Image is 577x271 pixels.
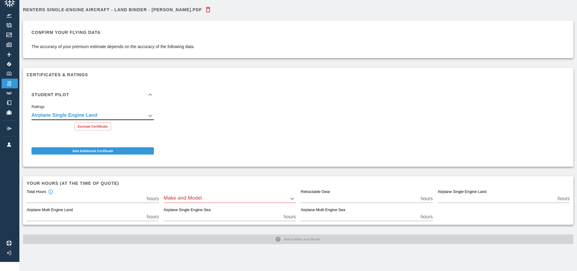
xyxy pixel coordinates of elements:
[23,8,202,12] h6: Renters Single-Engine Aircraft - Land Binder - [PERSON_NAME].pdf
[438,189,486,195] label: Airplane Single Engine Land
[301,207,345,213] label: Airplane Multi Engine Sea
[32,104,45,109] label: Ratings
[32,44,195,50] p: The accuracy of your premium estimate depends on the accuracy of the following data.
[32,147,154,155] button: Add Additional Certificate
[301,189,330,195] label: Retractable Gear
[27,71,570,78] h6: Certificates & Ratings
[27,104,159,135] div: Student Pilot
[284,213,296,220] p: hours
[32,112,154,120] div: Airplane Single Engine Land
[421,213,433,220] p: hours
[147,195,159,202] p: hours
[27,85,159,104] div: Student Pilot
[32,29,195,36] h6: Confirm your flying data
[147,213,159,220] p: hours
[558,195,570,202] p: hours
[421,195,433,202] p: hours
[27,207,73,213] label: Airplane Multi Engine Land
[48,189,53,195] svg: Total hours in fixed-wing aircraft
[75,122,111,130] button: Exclude Certificate
[164,207,211,213] label: Airplane Single Engine Sea
[27,180,570,187] h6: Your hours (at the time of quote)
[32,93,69,97] h6: Student Pilot
[27,189,53,195] div: Total Hours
